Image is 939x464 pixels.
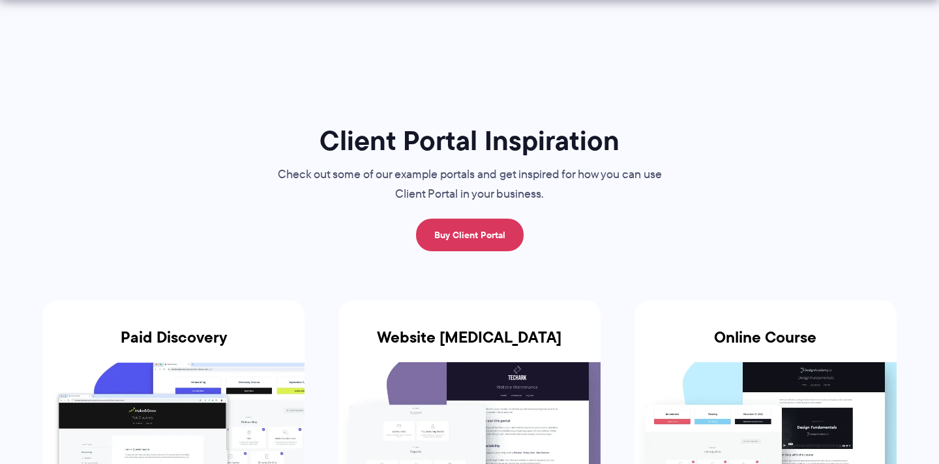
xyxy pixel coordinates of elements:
[42,328,305,362] h3: Paid Discovery
[251,123,688,158] h1: Client Portal Inspiration
[634,328,897,362] h3: Online Course
[338,328,601,362] h3: Website [MEDICAL_DATA]
[416,219,524,251] a: Buy Client Portal
[251,165,688,204] p: Check out some of our example portals and get inspired for how you can use Client Portal in your ...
